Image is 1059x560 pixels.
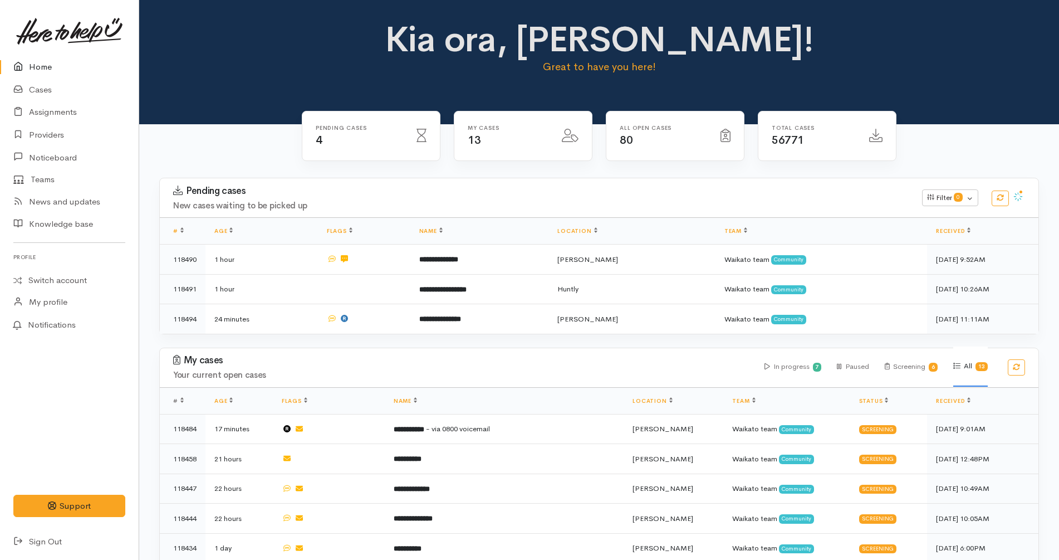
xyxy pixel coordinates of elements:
[173,186,909,197] h3: Pending cases
[468,125,548,131] h6: My cases
[922,189,978,206] button: Filter0
[205,474,273,504] td: 22 hours
[205,414,273,444] td: 17 minutes
[927,474,1038,504] td: [DATE] 10:49AM
[633,424,693,434] span: [PERSON_NAME]
[715,304,927,334] td: Waikato team
[771,255,806,264] span: Community
[779,425,814,434] span: Community
[771,285,806,294] span: Community
[715,245,927,275] td: Waikato team
[978,363,985,370] b: 13
[394,397,417,405] a: Name
[772,125,856,131] h6: Total cases
[557,227,597,235] a: Location
[205,274,318,304] td: 1 hour
[859,514,896,523] div: Screening
[837,347,869,387] div: Paused
[723,414,850,444] td: Waikato team
[620,125,707,131] h6: All Open cases
[779,485,814,494] span: Community
[316,133,322,147] span: 4
[927,245,1038,275] td: [DATE] 9:52AM
[771,315,806,324] span: Community
[927,304,1038,334] td: [DATE] 11:11AM
[557,284,578,294] span: Huntly
[936,227,970,235] a: Received
[724,227,747,235] a: Team
[927,444,1038,474] td: [DATE] 12:48PM
[732,397,755,405] a: Team
[13,250,125,265] h6: Profile
[633,514,693,523] span: [PERSON_NAME]
[779,514,814,523] span: Community
[859,544,896,553] div: Screening
[160,474,205,504] td: 118447
[214,227,233,235] a: Age
[633,397,672,405] a: Location
[859,455,896,464] div: Screening
[282,397,307,405] a: Flags
[815,363,818,371] b: 7
[931,363,935,371] b: 6
[205,444,273,474] td: 21 hours
[383,59,816,75] p: Great to have you here!
[160,274,205,304] td: 118491
[772,133,804,147] span: 56771
[954,193,963,202] span: 0
[426,424,490,434] span: - via 0800 voicemail
[859,485,896,494] div: Screening
[205,504,273,534] td: 22 hours
[764,347,822,387] div: In progress
[927,414,1038,444] td: [DATE] 9:01AM
[723,444,850,474] td: Waikato team
[327,227,352,235] a: Flags
[160,304,205,334] td: 118494
[160,504,205,534] td: 118444
[173,355,751,366] h3: My cases
[885,347,938,387] div: Screening
[953,347,988,387] div: All
[160,245,205,275] td: 118490
[160,444,205,474] td: 118458
[160,414,205,444] td: 118484
[173,201,909,211] h4: New cases waiting to be picked up
[936,397,970,405] a: Received
[633,484,693,493] span: [PERSON_NAME]
[633,543,693,553] span: [PERSON_NAME]
[859,425,896,434] div: Screening
[927,274,1038,304] td: [DATE] 10:26AM
[859,397,889,405] a: Status
[557,255,618,264] span: [PERSON_NAME]
[557,314,618,324] span: [PERSON_NAME]
[715,274,927,304] td: Waikato team
[316,125,403,131] h6: Pending cases
[927,504,1038,534] td: [DATE] 10:05AM
[173,227,184,235] a: #
[633,454,693,464] span: [PERSON_NAME]
[214,397,233,405] a: Age
[173,371,751,380] h4: Your current open cases
[468,133,481,147] span: 13
[173,397,184,405] span: #
[779,544,814,553] span: Community
[620,133,633,147] span: 80
[723,474,850,504] td: Waikato team
[419,227,443,235] a: Name
[383,20,816,59] h1: Kia ora, [PERSON_NAME]!
[13,495,125,518] button: Support
[723,504,850,534] td: Waikato team
[779,455,814,464] span: Community
[205,245,318,275] td: 1 hour
[205,304,318,334] td: 24 minutes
